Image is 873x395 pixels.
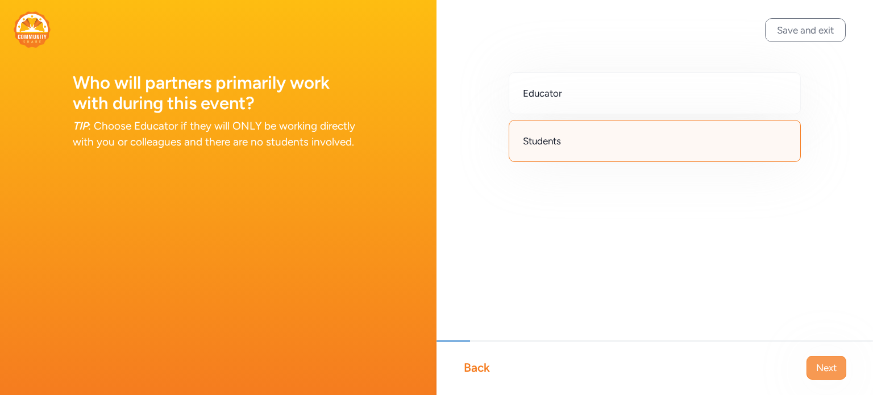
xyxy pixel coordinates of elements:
[523,134,561,148] span: Students
[765,18,846,42] button: Save and exit
[464,360,490,376] div: Back
[807,356,846,380] button: Next
[73,73,364,114] h1: Who will partners primarily work with during this event?
[523,86,562,100] span: Educator
[816,361,837,375] span: Next
[14,11,51,48] img: logo
[73,118,364,150] div: : Choose Educator if they will ONLY be working directly with you or colleagues and there are no s...
[73,119,88,132] span: TIP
